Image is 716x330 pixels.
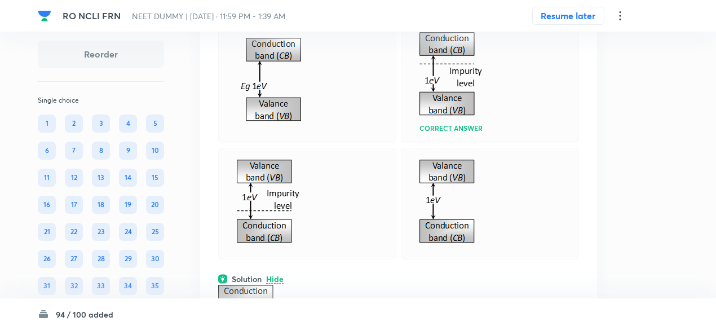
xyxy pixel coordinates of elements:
[237,160,307,244] img: 21-07-23-10:27:33-AM
[146,196,164,214] div: 20
[119,277,137,295] div: 34
[65,277,83,295] div: 32
[532,7,604,25] button: Resume later
[237,38,302,122] img: 21-07-23-10:27:24-AM
[146,142,164,160] div: 10
[146,169,164,187] div: 15
[232,273,262,285] h6: Solution
[92,277,110,295] div: 33
[38,142,56,160] div: 6
[146,223,164,241] div: 25
[419,32,490,117] img: 21-07-23-10:27:28-AM
[56,309,113,320] h6: 94 / 100 added
[65,169,83,187] div: 12
[92,169,110,187] div: 13
[38,95,164,105] p: Single choice
[419,125,483,131] p: Correct answer
[65,223,83,241] div: 22
[146,250,164,268] div: 30
[146,277,164,295] div: 35
[119,169,137,187] div: 14
[38,41,164,68] button: Reorder
[119,250,137,268] div: 29
[132,11,285,21] span: NEET DUMMY | [DATE] · 11:59 PM - 1:39 AM
[38,9,54,23] a: Company Logo
[65,142,83,160] div: 7
[65,196,83,214] div: 17
[92,142,110,160] div: 8
[65,250,83,268] div: 27
[38,9,51,23] img: Company Logo
[38,169,56,187] div: 11
[419,160,476,244] img: 21-07-23-10:27:36-AM
[92,223,110,241] div: 23
[119,196,137,214] div: 19
[38,277,56,295] div: 31
[92,250,110,268] div: 28
[63,10,121,21] span: RO NCLI FRN
[38,223,56,241] div: 21
[146,115,164,133] div: 5
[38,115,56,133] div: 1
[38,196,56,214] div: 16
[119,142,137,160] div: 9
[92,115,110,133] div: 3
[266,275,284,284] p: Hide
[119,223,137,241] div: 24
[218,274,227,284] img: solution.svg
[92,196,110,214] div: 18
[38,250,56,268] div: 26
[65,115,83,133] div: 2
[119,115,137,133] div: 4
